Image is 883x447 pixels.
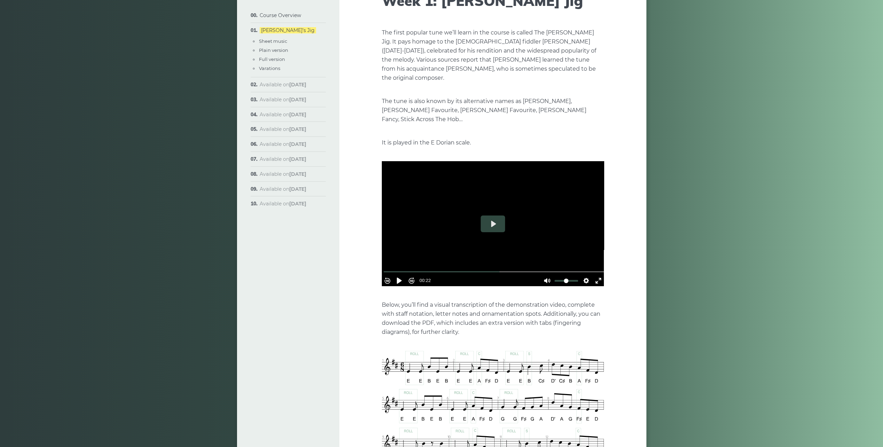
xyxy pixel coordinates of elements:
p: The tune is also known by its alternative names as [PERSON_NAME], [PERSON_NAME] Favourite, [PERSO... [382,97,604,124]
strong: [DATE] [289,156,306,162]
span: Available on [260,171,306,177]
a: Varations [259,65,280,71]
strong: [DATE] [289,96,306,103]
strong: [DATE] [289,111,306,118]
a: Course Overview [260,12,301,18]
strong: [DATE] [289,186,306,192]
span: Available on [260,81,306,88]
a: Plain version [259,47,288,53]
span: Available on [260,201,306,207]
strong: [DATE] [289,141,306,147]
strong: [DATE] [289,171,306,177]
span: Available on [260,186,306,192]
p: Below, you’ll find a visual transcription of the demonstration video, complete with staff notatio... [382,300,604,337]
span: Available on [260,141,306,147]
p: It is played in the E Dorian scale. [382,138,604,147]
strong: [DATE] [289,201,306,207]
span: Available on [260,126,306,132]
strong: [DATE] [289,81,306,88]
a: Sheet music [259,38,287,44]
p: The first popular tune we’ll learn in the course is called The [PERSON_NAME] Jig. It pays homage ... [382,28,604,83]
span: Available on [260,156,306,162]
a: Full version [259,56,285,62]
a: [PERSON_NAME]’s Jig [260,27,316,33]
span: Available on [260,111,306,118]
strong: [DATE] [289,126,306,132]
span: Available on [260,96,306,103]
